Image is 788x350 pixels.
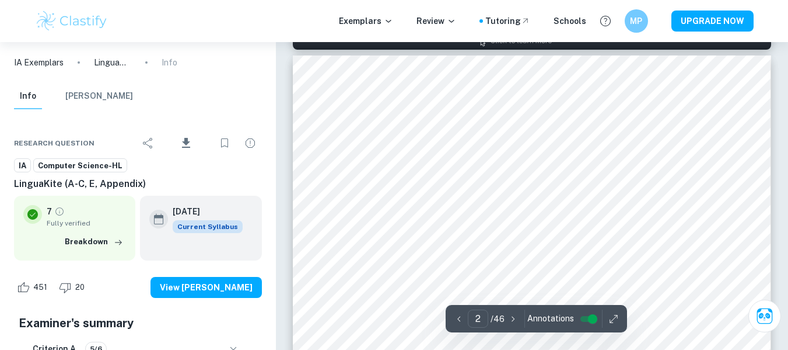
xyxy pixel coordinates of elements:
[62,233,126,251] button: Breakdown
[173,220,243,233] span: Current Syllabus
[54,206,65,217] a: Grade fully verified
[527,313,574,325] span: Annotations
[15,160,30,172] span: IA
[56,278,91,297] div: Dislike
[213,131,236,155] div: Bookmark
[65,84,133,109] button: [PERSON_NAME]
[19,314,257,332] h5: Examiner's summary
[14,84,42,109] button: Info
[35,9,109,33] img: Clastify logo
[34,160,127,172] span: Computer Science-HL
[491,313,505,325] p: / 46
[339,15,393,27] p: Exemplars
[239,131,262,155] div: Report issue
[14,177,262,191] h6: LinguaKite (A-C, E, Appendix)
[47,205,52,218] p: 7
[14,158,31,173] a: IA
[596,11,615,31] button: Help and Feedback
[136,131,160,155] div: Share
[14,138,94,148] span: Research question
[69,282,91,293] span: 20
[33,158,127,173] a: Computer Science-HL
[554,15,586,27] a: Schools
[162,128,211,158] div: Download
[485,15,530,27] a: Tutoring
[173,205,233,218] h6: [DATE]
[150,277,262,298] button: View [PERSON_NAME]
[27,282,54,293] span: 451
[162,56,177,69] p: Info
[14,56,64,69] a: IA Exemplars
[47,218,126,228] span: Fully verified
[173,220,243,233] div: This exemplar is based on the current syllabus. Feel free to refer to it for inspiration/ideas wh...
[748,300,781,332] button: Ask Clai
[94,56,131,69] p: LinguaKite (A-C, E, Appendix)
[14,278,54,297] div: Like
[416,15,456,27] p: Review
[671,11,754,32] button: UPGRADE NOW
[629,15,643,27] h6: MP
[625,9,648,33] button: MP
